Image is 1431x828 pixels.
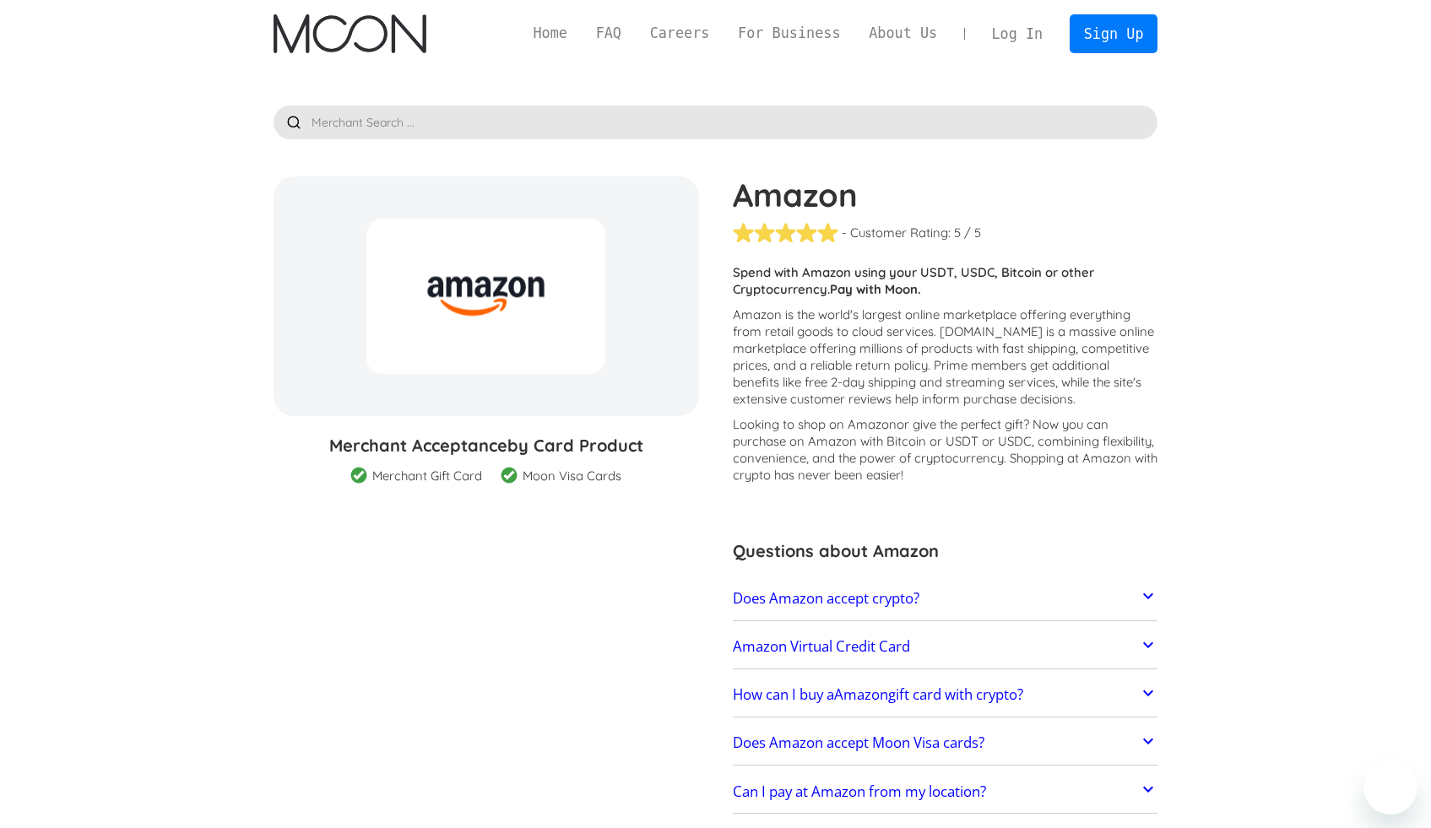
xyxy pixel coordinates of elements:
[733,686,1023,703] h2: How can I buy a gift card with crypto?
[897,416,1023,432] span: or give the perfect gift
[978,15,1057,52] a: Log In
[582,23,636,44] a: FAQ
[733,629,1158,664] a: Amazon Virtual Credit Card
[724,23,854,44] a: For Business
[842,225,951,241] div: - Customer Rating:
[733,734,984,751] h2: Does Amazon accept Moon Visa cards?
[854,23,951,44] a: About Us
[274,14,426,53] a: home
[733,306,1158,408] p: Amazon is the world's largest online marketplace offering everything from retail goods to cloud s...
[733,774,1158,809] a: Can I pay at Amazon from my location?
[1363,760,1417,814] iframe: Кнопка запуска окна обмена сообщениями
[523,468,621,484] div: Moon Visa Cards
[733,726,1158,761] a: Does Amazon accept Moon Visa cards?
[274,433,699,458] h3: Merchant Acceptance
[274,106,1158,139] input: Merchant Search ...
[519,23,582,44] a: Home
[636,23,724,44] a: Careers
[733,590,919,607] h2: Does Amazon accept crypto?
[834,685,888,704] span: Amazon
[733,416,1158,484] p: Looking to shop on Amazon ? Now you can purchase on Amazon with Bitcoin or USDT or USDC, combinin...
[733,264,1158,298] p: Spend with Amazon using your USDT, USDC, Bitcoin or other Cryptocurrency.
[733,783,986,800] h2: Can I pay at Amazon from my location?
[274,14,426,53] img: Moon Logo
[733,581,1158,616] a: Does Amazon accept crypto?
[830,281,921,297] strong: Pay with Moon.
[733,677,1158,712] a: How can I buy aAmazongift card with crypto?
[733,638,910,655] h2: Amazon Virtual Credit Card
[733,176,1158,214] h1: Amazon
[1070,14,1157,52] a: Sign Up
[964,225,981,241] div: / 5
[733,538,1158,564] h3: Questions about Amazon
[372,468,482,484] div: Merchant Gift Card
[507,435,643,456] span: by Card Product
[954,225,961,241] div: 5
